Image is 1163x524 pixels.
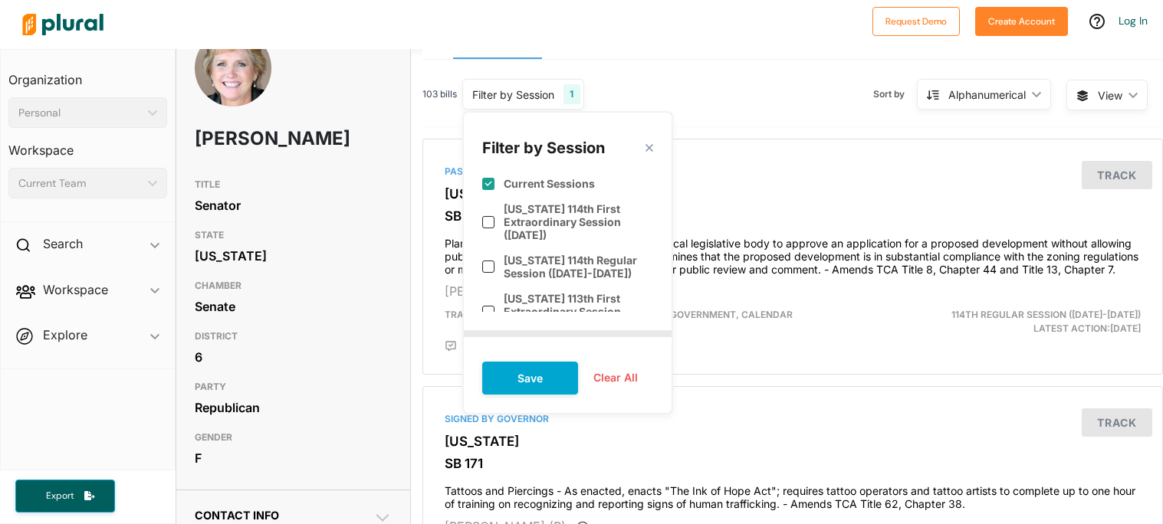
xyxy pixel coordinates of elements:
[948,87,1026,103] div: Alphanumerical
[43,235,83,252] h2: Search
[472,87,554,103] div: Filter by Session
[482,362,578,395] button: Save
[195,30,271,106] img: Headshot of Becky Massey
[504,202,653,241] label: [US_STATE] 114th First Extraordinary Session ([DATE])
[975,7,1068,36] button: Create Account
[195,378,392,396] h3: PARTY
[195,226,392,244] h3: STATE
[18,175,142,192] div: Current Team
[195,447,392,470] div: F
[445,283,566,299] span: [PERSON_NAME] (R)
[445,230,1141,276] h4: Planning, Public - As introduced, requires a local legislative body to approve an application for...
[504,292,653,331] label: [US_STATE] 113th First Extraordinary Session ([DATE])
[445,456,1141,471] h3: SB 171
[18,105,142,121] div: Personal
[912,308,1152,336] div: Latest Action: [DATE]
[195,428,392,447] h3: GENDER
[445,208,1141,224] h3: SB 137
[195,509,279,522] span: Contact Info
[35,490,84,503] span: Export
[445,477,1141,511] h4: Tattoos and Piercings - As enacted, enacts "The Ink of Hope Act"; requires tattoo operators and t...
[1082,161,1152,189] button: Track
[504,254,653,280] label: [US_STATE] 114th Regular Session ([DATE]-[DATE])
[873,87,917,101] span: Sort by
[8,57,167,91] h3: Organization
[1082,408,1152,437] button: Track
[563,84,580,104] div: 1
[195,116,313,162] h1: [PERSON_NAME]
[195,396,392,419] div: Republican
[445,434,1141,449] h3: [US_STATE]
[482,137,605,159] div: Filter by Session
[195,346,392,368] div: 6
[1119,14,1148,28] a: Log In
[195,295,392,318] div: Senate
[445,340,457,352] div: Add Position Statement
[15,480,115,513] button: Export
[872,12,960,28] a: Request Demo
[195,327,392,346] h3: DISTRICT
[975,12,1068,28] a: Create Account
[445,412,1141,426] div: Signed by Governor
[195,194,392,217] div: Senator
[872,7,960,36] button: Request Demo
[504,177,595,190] label: Current Sessions
[445,165,1141,178] div: Passed Upper
[195,175,392,194] h3: TITLE
[1098,87,1122,103] span: View
[578,366,653,389] button: Clear All
[445,309,793,320] span: Transportation and Safety, State & Local Government, Calendar
[195,244,392,267] div: [US_STATE]
[8,128,167,162] h3: Workspace
[195,277,392,295] h3: CHAMBER
[422,87,457,101] span: 103 bills
[445,186,1141,201] h3: [US_STATE]
[951,309,1141,320] span: 114th Regular Session ([DATE]-[DATE])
